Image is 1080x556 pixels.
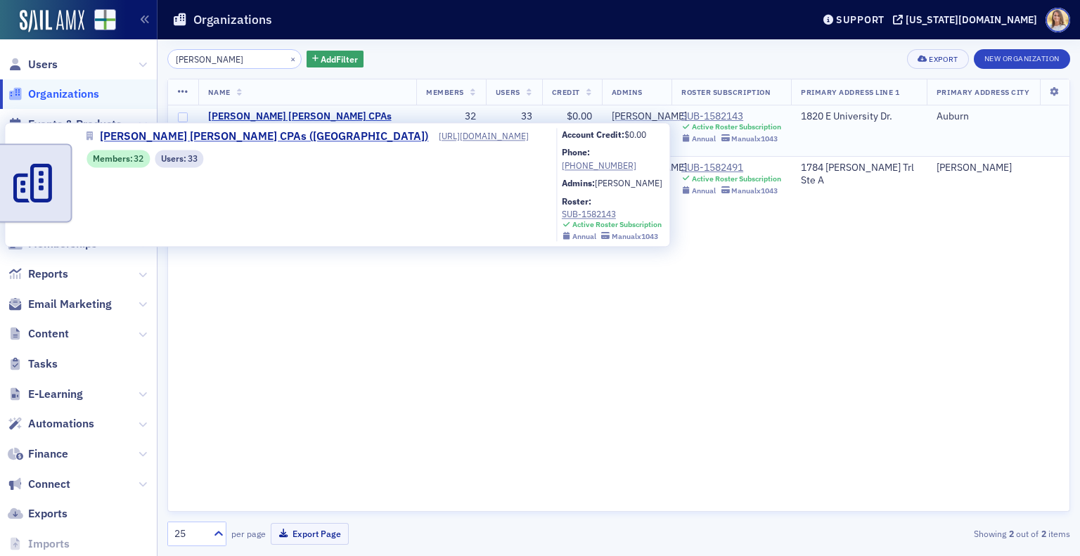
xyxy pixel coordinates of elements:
[426,87,464,97] span: Members
[208,110,407,135] span: Machen McChesney CPAs (Auburn)
[28,117,122,132] span: Events & Products
[624,129,646,140] span: $0.00
[692,122,781,131] div: Active Roster Subscription
[562,147,590,158] b: Phone:
[893,15,1042,25] button: [US_STATE][DOMAIN_NAME]
[174,526,205,541] div: 25
[552,87,580,97] span: Credit
[1039,527,1048,540] strong: 2
[681,162,781,174] a: SUB-1582491
[321,53,358,65] span: Add Filter
[731,134,778,143] div: Manual x1043
[28,356,58,372] span: Tasks
[681,110,781,123] a: SUB-1582143
[562,159,662,172] a: [PHONE_NUMBER]
[93,153,134,165] span: Members :
[612,110,687,123] a: [PERSON_NAME]
[8,266,68,282] a: Reports
[167,49,302,69] input: Search…
[8,506,67,522] a: Exports
[801,110,917,123] div: 1820 E University Dr.
[907,49,968,69] button: Export
[86,128,439,145] a: [PERSON_NAME] [PERSON_NAME] CPAs ([GEOGRAPHIC_DATA])
[937,162,1060,174] div: [PERSON_NAME]
[28,266,68,282] span: Reports
[271,523,349,545] button: Export Page
[1046,8,1070,32] span: Profile
[8,86,99,102] a: Organizations
[94,9,116,31] img: SailAMX
[8,536,70,552] a: Imports
[572,221,662,230] div: Active Roster Subscription
[692,134,716,143] div: Annual
[208,87,231,97] span: Name
[8,446,68,462] a: Finance
[692,186,716,195] div: Annual
[8,326,69,342] a: Content
[8,356,58,372] a: Tasks
[28,297,112,312] span: Email Marketing
[8,297,112,312] a: Email Marketing
[562,195,591,207] b: Roster:
[801,87,900,97] span: Primary Address Line 1
[20,10,84,32] img: SailAMX
[28,536,70,552] span: Imports
[562,178,595,189] b: Admins:
[801,162,917,186] div: 1784 [PERSON_NAME] Trl Ste A
[193,11,272,28] h1: Organizations
[692,174,781,183] div: Active Roster Subscription
[86,150,150,167] div: Members: 32
[84,9,116,33] a: View Homepage
[28,57,58,72] span: Users
[681,87,771,97] span: Roster Subscription
[28,86,99,102] span: Organizations
[28,477,70,492] span: Connect
[1006,527,1016,540] strong: 2
[974,51,1070,64] a: New Organization
[836,13,885,26] div: Support
[567,110,592,122] span: $0.00
[612,87,643,97] span: Admins
[426,110,476,123] div: 32
[779,527,1070,540] div: Showing out of items
[974,49,1070,69] button: New Organization
[307,51,364,68] button: AddFilter
[496,87,520,97] span: Users
[731,186,778,195] div: Manual x1043
[572,232,596,241] div: Annual
[595,177,662,190] a: [PERSON_NAME]
[28,446,68,462] span: Finance
[937,87,1030,97] span: Primary Address City
[439,129,541,142] a: [URL][DOMAIN_NAME]
[28,387,83,402] span: E-Learning
[929,56,958,63] div: Export
[906,13,1037,26] div: [US_STATE][DOMAIN_NAME]
[612,232,658,241] div: Manual x1043
[28,416,94,432] span: Automations
[208,110,407,135] a: [PERSON_NAME] [PERSON_NAME] CPAs ([GEOGRAPHIC_DATA])
[231,527,266,540] label: per page
[562,207,662,220] a: SUB-1582143
[28,506,67,522] span: Exports
[8,416,94,432] a: Automations
[8,117,122,132] a: Events & Products
[8,477,70,492] a: Connect
[8,387,83,402] a: E-Learning
[28,326,69,342] span: Content
[562,129,624,140] b: Account Credit:
[287,52,300,65] button: ×
[155,150,203,167] div: Users: 33
[100,128,428,145] span: [PERSON_NAME] [PERSON_NAME] CPAs ([GEOGRAPHIC_DATA])
[8,57,58,72] a: Users
[937,110,1060,123] div: Auburn
[161,153,188,165] span: Users :
[496,110,532,123] div: 33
